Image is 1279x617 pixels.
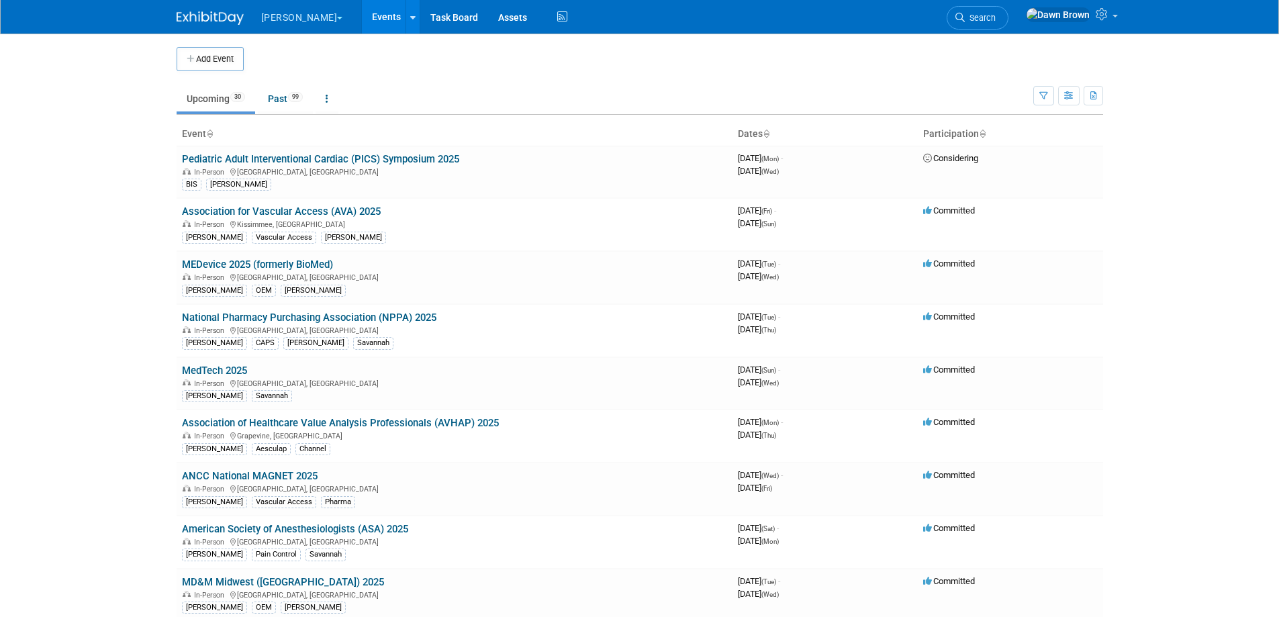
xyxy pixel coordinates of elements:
[761,367,776,374] span: (Sun)
[177,47,244,71] button: Add Event
[778,576,780,586] span: -
[947,6,1008,30] a: Search
[923,417,975,427] span: Committed
[761,314,776,321] span: (Tue)
[778,365,780,375] span: -
[206,179,271,191] div: [PERSON_NAME]
[182,483,727,493] div: [GEOGRAPHIC_DATA], [GEOGRAPHIC_DATA]
[732,123,918,146] th: Dates
[177,11,244,25] img: ExhibitDay
[761,538,779,545] span: (Mon)
[183,168,191,175] img: In-Person Event
[923,523,975,533] span: Committed
[182,523,408,535] a: American Society of Anesthesiologists (ASA) 2025
[778,312,780,322] span: -
[182,576,384,588] a: MD&M Midwest ([GEOGRAPHIC_DATA]) 2025
[182,218,727,229] div: Kissimmee, [GEOGRAPHIC_DATA]
[183,485,191,491] img: In-Person Event
[1026,7,1090,22] img: Dawn Brown
[738,324,776,334] span: [DATE]
[738,271,779,281] span: [DATE]
[738,377,779,387] span: [DATE]
[182,549,247,561] div: [PERSON_NAME]
[281,602,346,614] div: [PERSON_NAME]
[182,443,247,455] div: [PERSON_NAME]
[252,496,316,508] div: Vascular Access
[923,205,975,216] span: Committed
[252,602,276,614] div: OEM
[182,324,727,335] div: [GEOGRAPHIC_DATA], [GEOGRAPHIC_DATA]
[321,232,386,244] div: [PERSON_NAME]
[182,312,436,324] a: National Pharmacy Purchasing Association (NPPA) 2025
[182,365,247,377] a: MedTech 2025
[738,430,776,440] span: [DATE]
[738,258,780,269] span: [DATE]
[194,220,228,229] span: In-Person
[182,271,727,282] div: [GEOGRAPHIC_DATA], [GEOGRAPHIC_DATA]
[182,496,247,508] div: [PERSON_NAME]
[194,432,228,440] span: In-Person
[761,419,779,426] span: (Mon)
[182,337,247,349] div: [PERSON_NAME]
[182,205,381,218] a: Association for Vascular Access (AVA) 2025
[738,218,776,228] span: [DATE]
[923,470,975,480] span: Committed
[194,326,228,335] span: In-Person
[761,472,779,479] span: (Wed)
[194,168,228,177] span: In-Person
[738,153,783,163] span: [DATE]
[979,128,986,139] a: Sort by Participation Type
[177,123,732,146] th: Event
[781,417,783,427] span: -
[781,470,783,480] span: -
[182,166,727,177] div: [GEOGRAPHIC_DATA], [GEOGRAPHIC_DATA]
[738,417,783,427] span: [DATE]
[194,273,228,282] span: In-Person
[182,470,318,482] a: ANCC National MAGNET 2025
[923,258,975,269] span: Committed
[761,591,779,598] span: (Wed)
[252,232,316,244] div: Vascular Access
[206,128,213,139] a: Sort by Event Name
[738,589,779,599] span: [DATE]
[761,220,776,228] span: (Sun)
[252,337,279,349] div: CAPS
[182,417,499,429] a: Association of Healthcare Value Analysis Professionals (AVHAP) 2025
[738,365,780,375] span: [DATE]
[288,92,303,102] span: 99
[761,578,776,585] span: (Tue)
[194,591,228,600] span: In-Person
[738,312,780,322] span: [DATE]
[182,536,727,547] div: [GEOGRAPHIC_DATA], [GEOGRAPHIC_DATA]
[182,285,247,297] div: [PERSON_NAME]
[182,179,201,191] div: BIS
[194,485,228,493] span: In-Person
[183,432,191,438] img: In-Person Event
[761,326,776,334] span: (Thu)
[305,549,346,561] div: Savannah
[777,523,779,533] span: -
[183,220,191,227] img: In-Person Event
[761,155,779,162] span: (Mon)
[252,443,291,455] div: Aesculap
[738,166,779,176] span: [DATE]
[923,576,975,586] span: Committed
[283,337,348,349] div: [PERSON_NAME]
[252,285,276,297] div: OEM
[761,485,772,492] span: (Fri)
[194,379,228,388] span: In-Person
[923,365,975,375] span: Committed
[194,538,228,547] span: In-Person
[738,523,779,533] span: [DATE]
[781,153,783,163] span: -
[183,326,191,333] img: In-Person Event
[761,260,776,268] span: (Tue)
[183,591,191,598] img: In-Person Event
[183,379,191,386] img: In-Person Event
[774,205,776,216] span: -
[918,123,1103,146] th: Participation
[761,168,779,175] span: (Wed)
[182,258,333,271] a: MEDevice 2025 (formerly BioMed)
[761,207,772,215] span: (Fri)
[182,589,727,600] div: [GEOGRAPHIC_DATA], [GEOGRAPHIC_DATA]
